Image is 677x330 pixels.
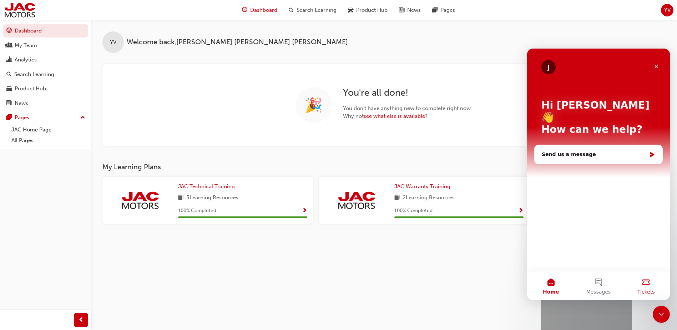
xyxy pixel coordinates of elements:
a: pages-iconPages [426,3,461,17]
span: search-icon [289,6,294,15]
span: 3 Learning Resources [186,194,238,202]
span: JAC Technical Training [178,183,235,190]
img: jac-portal [121,191,160,210]
span: search-icon [6,71,11,78]
a: JAC Home Page [9,124,88,135]
span: You don ' t have anything new to complete right now. [343,104,472,112]
span: pages-icon [432,6,438,15]
a: Search Learning [3,68,88,81]
a: JAC Warranty Training. [394,182,455,191]
span: Show Progress [302,208,307,214]
div: Pages [15,114,29,122]
span: book-icon [394,194,400,202]
span: YV [664,6,671,14]
a: news-iconNews [393,3,426,17]
span: 🎉 [305,101,323,109]
span: book-icon [178,194,183,202]
a: guage-iconDashboard [236,3,283,17]
span: JAC Warranty Training. [394,183,452,190]
span: Pages [440,6,455,14]
div: Product Hub [15,85,46,93]
a: Analytics [3,53,88,66]
a: News [3,97,88,110]
button: Show Progress [302,206,307,215]
span: car-icon [348,6,353,15]
span: up-icon [80,113,85,122]
a: see what else is available? [364,113,428,119]
span: Welcome back , [PERSON_NAME] [PERSON_NAME] [PERSON_NAME] [127,38,348,46]
span: news-icon [399,6,404,15]
span: 2 Learning Resources [403,194,455,202]
span: Search Learning [297,6,337,14]
iframe: Intercom live chat [653,306,670,323]
a: All Pages [9,135,88,146]
div: News [15,99,28,107]
span: guage-icon [6,28,12,34]
div: My Team [15,41,37,50]
button: DashboardMy TeamAnalyticsSearch LearningProduct HubNews [3,23,88,111]
span: YV [110,38,116,46]
span: people-icon [6,42,12,49]
a: car-iconProduct Hub [342,3,393,17]
span: 100 % Completed [394,207,433,215]
a: Product Hub [3,82,88,95]
span: chart-icon [6,57,12,63]
a: search-iconSearch Learning [283,3,342,17]
span: Why not [343,112,472,120]
img: jac-portal [337,191,376,210]
button: Pages [3,111,88,124]
span: pages-icon [6,115,12,121]
span: News [407,6,421,14]
a: JAC Technical Training [178,182,238,191]
span: prev-icon [79,316,84,325]
span: Dashboard [250,6,277,14]
span: 100 % Completed [178,207,216,215]
div: Search Learning [14,70,54,79]
iframe: Intercom live chat [527,49,670,300]
span: Product Hub [356,6,388,14]
h3: My Learning Plans [102,163,529,171]
span: Show Progress [518,208,524,214]
span: news-icon [6,100,12,107]
a: My Team [3,39,88,52]
img: jac-portal [4,2,36,18]
span: car-icon [6,86,12,92]
a: Dashboard [3,24,88,37]
button: YV [661,4,673,16]
button: Show Progress [518,206,524,215]
span: guage-icon [242,6,247,15]
div: Analytics [15,56,37,64]
h2: You ' re all done! [343,87,472,99]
